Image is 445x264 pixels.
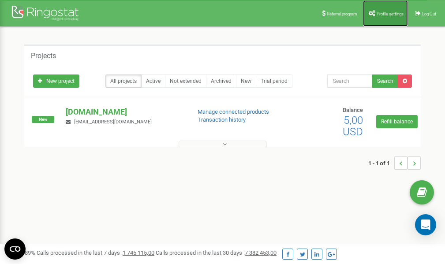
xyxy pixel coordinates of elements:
[37,249,154,256] span: Calls processed in the last 7 days :
[123,249,154,256] u: 1 745 115,00
[74,119,152,125] span: [EMAIL_ADDRESS][DOMAIN_NAME]
[33,74,79,88] a: New project
[343,107,363,113] span: Balance
[31,52,56,60] h5: Projects
[32,116,54,123] span: New
[236,74,256,88] a: New
[376,115,418,128] a: Refill balance
[105,74,142,88] a: All projects
[415,214,436,235] div: Open Intercom Messenger
[327,74,373,88] input: Search
[4,238,26,260] button: Open CMP widget
[368,156,394,170] span: 1 - 1 of 1
[165,74,206,88] a: Not extended
[156,249,277,256] span: Calls processed in the last 30 days :
[368,148,421,178] nav: ...
[343,114,363,138] span: 5,00 USD
[377,11,404,16] span: Profile settings
[256,74,292,88] a: Trial period
[141,74,165,88] a: Active
[66,106,183,118] p: [DOMAIN_NAME]
[198,116,246,123] a: Transaction history
[327,11,357,16] span: Referral program
[245,249,277,256] u: 7 382 453,00
[198,108,269,115] a: Manage connected products
[206,74,236,88] a: Archived
[372,74,398,88] button: Search
[422,11,436,16] span: Log Out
